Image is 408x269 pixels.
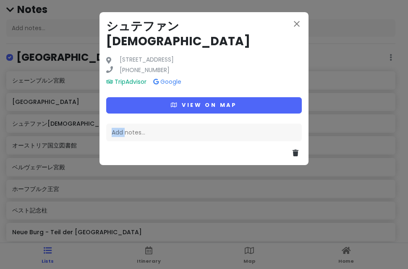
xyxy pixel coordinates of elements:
button: View on map [106,97,302,114]
a: [STREET_ADDRESS] [120,56,174,64]
div: Add notes... [106,124,302,141]
h3: シュテファン[DEMOGRAPHIC_DATA] [106,19,302,49]
i: close [292,19,302,29]
a: [PHONE_NUMBER] [120,65,170,75]
a: TripAdvisor [106,78,146,86]
button: Close [292,19,302,31]
a: Google [153,78,181,86]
